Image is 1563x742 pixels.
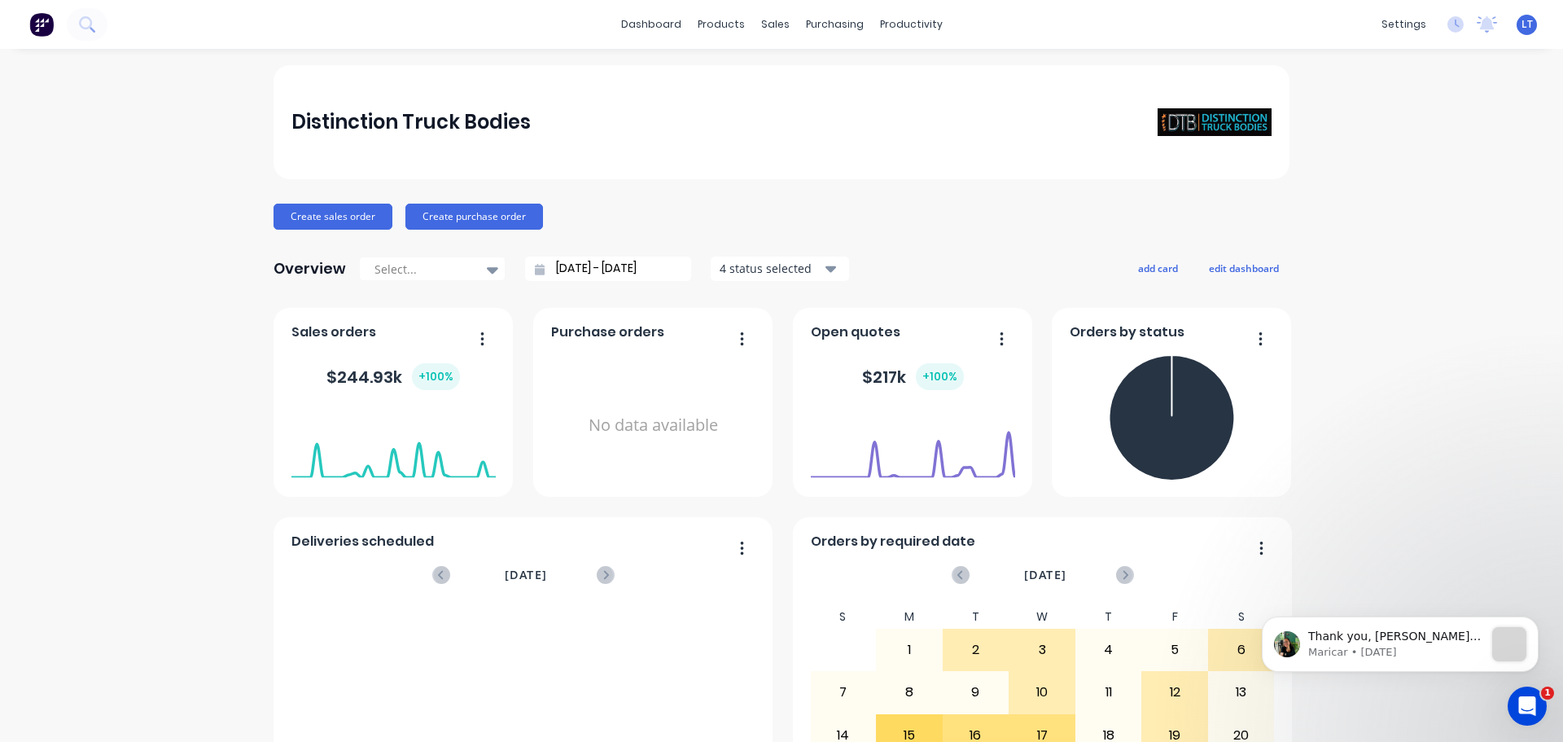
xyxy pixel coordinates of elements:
div: 7 [811,672,876,713]
div: 4 [1076,630,1141,670]
iframe: Intercom notifications message [1237,584,1563,698]
div: 9 [943,672,1009,713]
span: Open quotes [811,323,900,342]
div: products [690,12,753,37]
div: 12 [1142,672,1207,713]
div: 8 [877,672,942,713]
div: productivity [872,12,951,37]
div: T [943,605,1009,629]
img: Factory [29,12,54,37]
span: 1 [1541,687,1554,700]
div: W [1009,605,1075,629]
div: Distinction Truck Bodies [291,106,531,138]
div: F [1141,605,1208,629]
div: purchasing [798,12,872,37]
span: LT [1521,17,1533,32]
button: Create sales order [274,204,392,230]
span: Sales orders [291,323,376,342]
span: Purchase orders [551,323,664,342]
img: Distinction Truck Bodies [1158,108,1272,137]
span: Orders by status [1070,323,1184,342]
div: 2 [943,630,1009,670]
button: add card [1127,257,1189,279]
div: $ 244.93k [326,363,460,390]
div: sales [753,12,798,37]
div: 6 [1209,630,1274,670]
div: Overview [274,252,346,285]
div: S [1208,605,1275,629]
span: [DATE] [1024,566,1066,584]
div: settings [1373,12,1434,37]
div: 4 status selected [720,260,822,277]
div: M [876,605,943,629]
div: No data available [551,349,755,503]
div: 5 [1142,630,1207,670]
div: 13 [1209,672,1274,713]
div: 11 [1076,672,1141,713]
span: Orders by required date [811,532,975,551]
div: + 100 % [412,363,460,390]
div: S [810,605,877,629]
div: $ 217k [862,363,964,390]
button: 4 status selected [711,257,849,281]
button: Create purchase order [405,204,543,230]
button: edit dashboard [1198,257,1289,279]
a: dashboard [613,12,690,37]
span: [DATE] [505,566,547,584]
div: 10 [1009,672,1075,713]
div: T [1075,605,1142,629]
div: + 100 % [916,363,964,390]
div: 1 [877,630,942,670]
div: 3 [1009,630,1075,670]
iframe: Intercom live chat [1508,687,1547,726]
